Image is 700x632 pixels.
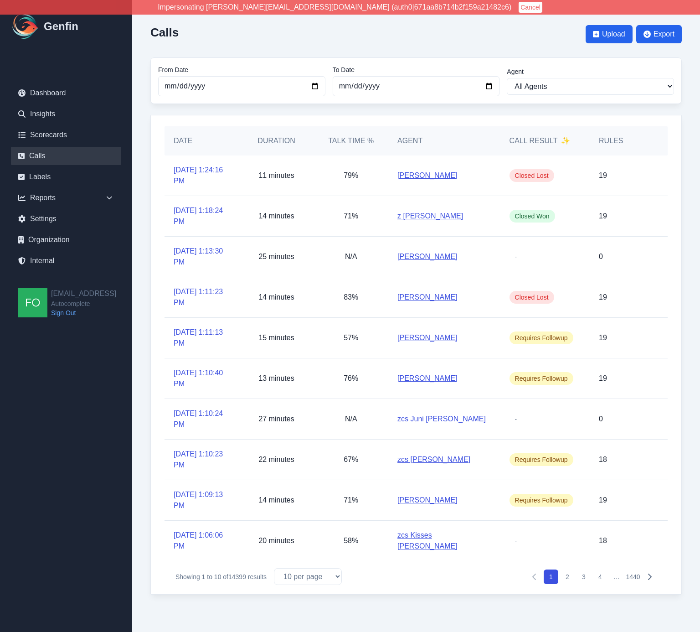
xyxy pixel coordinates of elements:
p: 14 minutes [258,211,294,222]
p: 71% [344,211,358,222]
p: 18 [599,535,607,546]
a: Labels [11,168,121,186]
span: N/A [345,415,357,423]
span: - [510,250,523,263]
a: [DATE] 1:24:16 PM [174,165,230,186]
a: [DATE] 1:10:23 PM [174,449,230,471]
div: Reports [11,189,121,207]
label: From Date [158,65,325,74]
p: 71% [344,495,358,506]
a: [DATE] 1:10:40 PM [174,368,230,389]
a: [PERSON_NAME] [397,373,458,384]
p: 19 [599,211,607,222]
button: 1 [544,570,558,584]
p: 76% [344,373,358,384]
span: ✨ [561,135,570,146]
p: 22 minutes [258,454,294,465]
h5: Duration [248,135,305,146]
span: N/A [345,253,357,260]
p: 14 minutes [258,292,294,303]
a: zcs Juni [PERSON_NAME] [397,414,486,425]
a: Insights [11,105,121,123]
p: 25 minutes [258,251,294,262]
a: [DATE] 1:09:13 PM [174,489,230,511]
button: Export [636,25,682,43]
p: 57% [344,332,358,343]
nav: Pagination [527,570,657,584]
button: 2 [560,570,575,584]
a: zcs [PERSON_NAME] [397,454,470,465]
a: [DATE] 1:10:24 PM [174,408,230,430]
a: [PERSON_NAME] [397,495,458,506]
p: 19 [599,292,607,303]
a: [DATE] 1:06:06 PM [174,530,230,552]
a: zcs Kisses [PERSON_NAME] [397,530,491,552]
p: 20 minutes [258,535,294,546]
h2: Calls [150,26,179,39]
label: Agent [507,67,674,76]
a: Sign Out [51,308,116,317]
p: 79% [344,170,358,181]
a: Scorecards [11,126,121,144]
span: Autocomplete [51,299,116,308]
p: 15 minutes [258,332,294,343]
span: Upload [602,29,625,40]
a: [PERSON_NAME] [397,292,458,303]
a: [PERSON_NAME] [397,170,458,181]
h2: [EMAIL_ADDRESS] [51,288,116,299]
p: 19 [599,495,607,506]
a: [PERSON_NAME] [397,332,458,343]
span: Closed Won [510,210,555,223]
a: [DATE] 1:11:23 PM [174,286,230,308]
a: [PERSON_NAME] [397,251,458,262]
p: 13 minutes [258,373,294,384]
h5: Rules [599,135,623,146]
p: 83% [344,292,358,303]
p: 67% [344,454,358,465]
a: [DATE] 1:13:30 PM [174,246,230,268]
p: 58% [344,535,358,546]
span: Export [654,29,674,40]
p: 19 [599,170,607,181]
span: - [510,534,523,547]
p: 18 [599,454,607,465]
span: Closed Lost [510,169,554,182]
button: 4 [593,570,607,584]
img: Logo [11,12,40,41]
label: To Date [333,65,500,74]
a: Calls [11,147,121,165]
button: Cancel [519,2,542,13]
button: 1440 [626,570,640,584]
a: Dashboard [11,84,121,102]
p: 0 [599,414,603,425]
p: 11 minutes [258,170,294,181]
button: 3 [576,570,591,584]
span: 10 [214,573,221,580]
h5: Talk Time % [323,135,379,146]
p: 19 [599,332,607,343]
h5: Agent [397,135,422,146]
p: 0 [599,251,603,262]
a: [DATE] 1:18:24 PM [174,205,230,227]
p: 14 minutes [258,495,294,506]
span: Requires Followup [510,453,573,466]
a: [DATE] 1:11:13 PM [174,327,230,349]
span: Closed Lost [510,291,554,304]
span: - [510,413,523,425]
a: Internal [11,252,121,270]
a: z [PERSON_NAME] [397,211,463,222]
span: Requires Followup [510,332,573,344]
a: Settings [11,210,121,228]
h5: Date [174,135,230,146]
a: Organization [11,231,121,249]
button: Upload [586,25,633,43]
h5: Call Result [510,135,571,146]
span: Requires Followup [510,372,573,385]
p: 19 [599,373,607,384]
h1: Genfin [44,19,78,34]
span: 1 [202,573,206,580]
span: 14399 [228,573,246,580]
p: Showing to of results [175,572,267,581]
img: founders@genfin.ai [18,288,47,317]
